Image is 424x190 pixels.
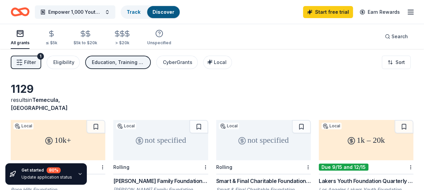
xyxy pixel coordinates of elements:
[11,40,29,46] div: All grants
[11,97,68,111] span: in
[24,58,36,66] span: Filter
[396,58,405,66] span: Sort
[113,177,208,185] div: [PERSON_NAME] Family Foundation Grant
[147,40,171,46] div: Unspecified
[53,58,74,66] div: Eligibility
[303,6,353,18] a: Start free trial
[21,167,72,173] div: Get started
[92,58,145,66] div: Education, Training and capacity building, Projects & programming, General operations, Capital, C...
[11,120,105,160] div: 10k+
[319,164,368,171] div: Due 9/15 and 12/15
[121,5,180,19] button: TrackDiscover
[11,27,29,49] button: All grants
[11,56,41,69] button: Filter1
[85,56,151,69] button: Education, Training and capacity building, Projects & programming, General operations, Capital, C...
[113,40,131,46] div: > $20k
[37,53,44,60] div: 1
[47,167,61,173] div: 80 %
[47,56,80,69] button: Eligibility
[216,164,232,170] div: Rolling
[216,177,311,185] div: Smart & Final Charitable Foundation Donations
[73,40,97,46] div: $5k to $20k
[21,175,72,180] div: Update application status
[46,27,57,49] button: ≤ $5k
[11,97,68,111] span: Temecula, [GEOGRAPHIC_DATA]
[11,4,29,20] a: Home
[48,8,102,16] span: Empower 1,000 Youth: Trauma Healing, Mental Health, and Financial Literacy
[219,123,239,129] div: Local
[203,56,232,69] button: Local
[11,82,105,96] div: 1129
[11,96,105,112] div: results
[127,9,140,15] a: Track
[147,27,171,49] button: Unspecified
[46,40,57,46] div: ≤ $5k
[163,58,192,66] div: CyberGrants
[356,6,404,18] a: Earn Rewards
[321,123,342,129] div: Local
[113,120,208,160] div: not specified
[13,123,34,129] div: Local
[116,123,136,129] div: Local
[73,27,97,49] button: $5k to $20k
[113,164,129,170] div: Rolling
[214,59,227,65] span: Local
[382,56,411,69] button: Sort
[35,5,115,19] button: Empower 1,000 Youth: Trauma Healing, Mental Health, and Financial Literacy
[216,120,311,160] div: not specified
[379,30,413,43] button: Search
[113,27,131,49] button: > $20k
[391,33,408,41] span: Search
[156,56,198,69] button: CyberGrants
[153,9,174,15] a: Discover
[319,120,413,160] div: 1k – 20k
[319,177,413,185] div: Lakers Youth Foundation Quarterly Grants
